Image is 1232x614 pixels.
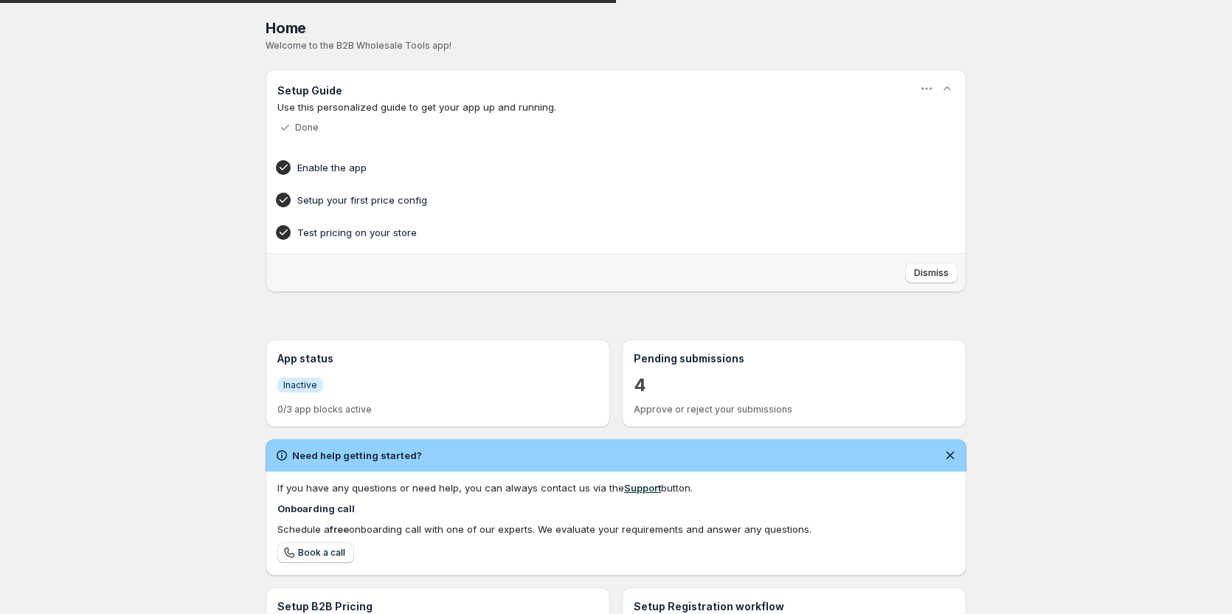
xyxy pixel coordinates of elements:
[905,263,958,283] button: Dismiss
[277,480,955,495] div: If you have any questions or need help, you can always contact us via the button.
[266,40,966,52] p: Welcome to the B2B Wholesale Tools app!
[914,267,949,279] span: Dismiss
[266,19,306,37] span: Home
[940,445,961,466] button: Dismiss notification
[624,482,661,494] a: Support
[297,160,889,175] h4: Enable the app
[277,83,342,98] h3: Setup Guide
[298,547,345,559] span: Book a call
[634,599,955,614] h3: Setup Registration workflow
[277,501,955,516] h4: Onboarding call
[277,542,354,563] a: Book a call
[277,599,598,614] h3: Setup B2B Pricing
[634,404,955,415] p: Approve or reject your submissions
[330,523,349,535] b: free
[277,351,598,366] h3: App status
[277,522,955,537] div: Schedule a onboarding call with one of our experts. We evaluate your requirements and answer any ...
[634,373,646,397] a: 4
[283,379,317,391] span: Inactive
[277,100,955,114] p: Use this personalized guide to get your app up and running.
[297,193,889,207] h4: Setup your first price config
[297,225,889,240] h4: Test pricing on your store
[277,404,598,415] p: 0/3 app blocks active
[634,351,955,366] h3: Pending submissions
[295,122,319,134] p: Done
[292,448,422,463] h2: Need help getting started?
[277,377,323,393] a: InfoInactive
